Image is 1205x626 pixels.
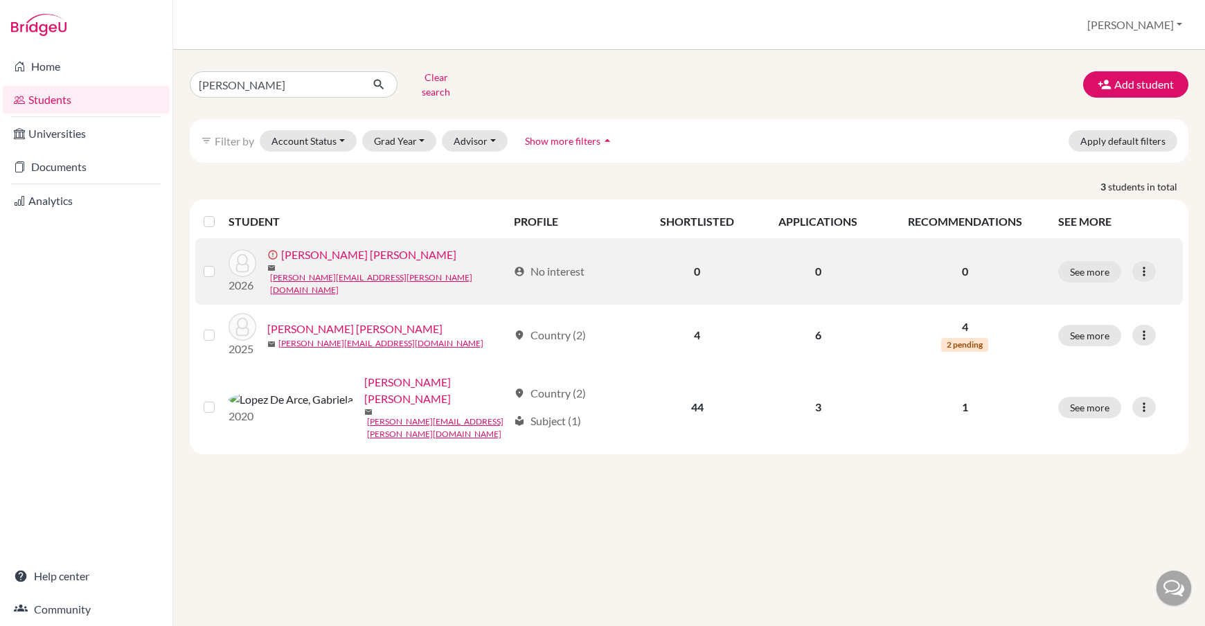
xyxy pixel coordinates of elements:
span: local_library [514,415,525,427]
span: error_outline [267,249,281,260]
p: 2026 [229,277,256,294]
button: See more [1058,397,1121,418]
th: APPLICATIONS [756,205,880,238]
td: 3 [756,366,880,449]
p: 0 [889,263,1042,280]
a: Analytics [3,187,170,215]
div: Subject (1) [514,413,581,429]
button: See more [1058,325,1121,346]
button: Grad Year [362,130,437,152]
button: Account Status [260,130,357,152]
p: 4 [889,319,1042,335]
a: Students [3,86,170,114]
td: 6 [756,305,880,366]
i: arrow_drop_up [600,134,614,147]
span: 2 pending [941,338,988,352]
a: [PERSON_NAME] [PERSON_NAME] [281,247,456,263]
i: filter_list [201,135,212,146]
span: Filter by [215,134,254,147]
a: Community [3,596,170,623]
span: mail [267,340,276,348]
span: mail [364,408,373,416]
div: No interest [514,263,584,280]
button: Apply default filters [1069,130,1177,152]
a: Documents [3,153,170,181]
a: [PERSON_NAME] [PERSON_NAME] [364,374,508,407]
span: location_on [514,388,525,399]
img: Arce Pacas, María [229,313,256,341]
a: Universities [3,120,170,147]
p: 1 [889,399,1042,415]
td: 44 [639,366,756,449]
a: [PERSON_NAME][EMAIL_ADDRESS][PERSON_NAME][DOMAIN_NAME] [270,271,508,296]
span: location_on [514,330,525,341]
p: 2020 [229,408,353,424]
span: account_circle [514,266,525,277]
span: Show more filters [525,135,600,147]
button: Clear search [398,66,474,102]
th: SEE MORE [1050,205,1183,238]
img: Bridge-U [11,14,66,36]
a: Help center [3,562,170,590]
th: SHORTLISTED [639,205,756,238]
button: Advisor [442,130,508,152]
span: students in total [1108,179,1188,194]
th: STUDENT [229,205,506,238]
p: 2025 [229,341,256,357]
a: [PERSON_NAME] [PERSON_NAME] [267,321,443,337]
a: Home [3,53,170,80]
strong: 3 [1100,179,1108,194]
th: PROFILE [506,205,639,238]
img: Arce Gómez, Eduardo [229,249,256,277]
th: RECOMMENDATIONS [880,205,1050,238]
input: Find student by name... [190,71,361,98]
a: [PERSON_NAME][EMAIL_ADDRESS][DOMAIN_NAME] [278,337,483,350]
div: Country (2) [514,385,586,402]
span: mail [267,264,276,272]
button: Show more filtersarrow_drop_up [513,130,626,152]
button: See more [1058,261,1121,283]
td: 4 [639,305,756,366]
span: Help [32,10,60,22]
button: [PERSON_NAME] [1081,12,1188,38]
td: 0 [756,238,880,305]
button: Add student [1083,71,1188,98]
a: [PERSON_NAME][EMAIL_ADDRESS][PERSON_NAME][DOMAIN_NAME] [367,415,508,440]
div: Country (2) [514,327,586,343]
td: 0 [639,238,756,305]
img: Lopez De Arce, Gabriela [229,391,353,408]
